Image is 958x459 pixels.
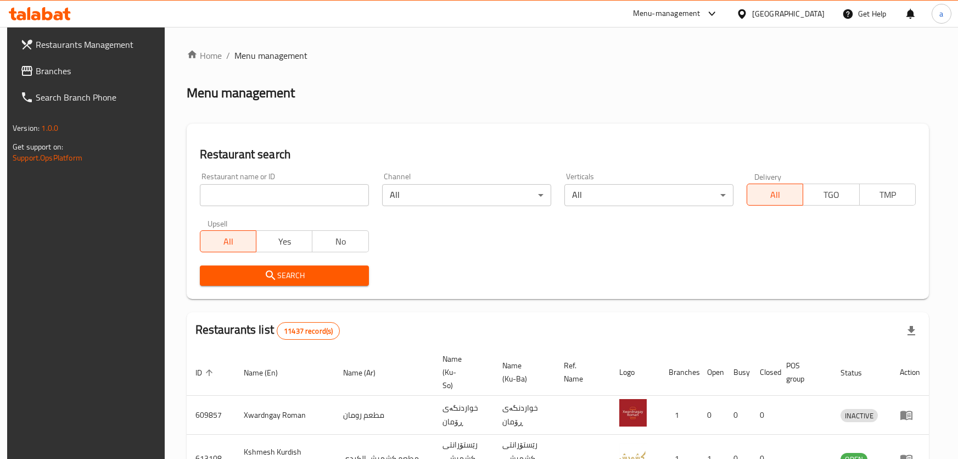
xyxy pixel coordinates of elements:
[891,349,929,396] th: Action
[277,322,340,340] div: Total records count
[187,84,295,102] h2: Menu management
[208,219,228,227] label: Upsell
[751,349,777,396] th: Closed
[747,184,803,206] button: All
[698,396,725,435] td: 0
[244,366,292,379] span: Name (En)
[752,187,799,203] span: All
[633,7,701,20] div: Menu-management
[200,146,916,163] h2: Restaurant search
[343,366,390,379] span: Name (Ar)
[312,230,368,252] button: No
[660,396,698,435] td: 1
[864,187,911,203] span: TMP
[234,49,307,62] span: Menu management
[841,366,876,379] span: Status
[317,234,364,250] span: No
[187,396,235,435] td: 609857
[12,58,167,84] a: Branches
[494,396,555,435] td: خواردنگەی ڕۆمان
[808,187,855,203] span: TGO
[751,396,777,435] td: 0
[334,396,434,435] td: مطعم رومان
[900,408,920,422] div: Menu
[610,349,660,396] th: Logo
[36,38,158,51] span: Restaurants Management
[200,266,369,286] button: Search
[187,49,929,62] nav: breadcrumb
[725,349,751,396] th: Busy
[12,84,167,110] a: Search Branch Phone
[754,173,782,180] label: Delivery
[12,31,167,58] a: Restaurants Management
[564,359,597,385] span: Ref. Name
[442,352,480,392] span: Name (Ku-So)
[41,121,58,135] span: 1.0.0
[698,349,725,396] th: Open
[752,8,825,20] div: [GEOGRAPHIC_DATA]
[13,151,82,165] a: Support.OpsPlatform
[200,184,369,206] input: Search for restaurant name or ID..
[434,396,494,435] td: خواردنگەی ڕۆمان
[261,234,308,250] span: Yes
[841,410,878,422] span: INACTIVE
[502,359,542,385] span: Name (Ku-Ba)
[195,322,340,340] h2: Restaurants list
[660,349,698,396] th: Branches
[209,269,360,283] span: Search
[200,230,256,252] button: All
[187,49,222,62] a: Home
[382,184,551,206] div: All
[235,396,334,435] td: Xwardngay Roman
[898,318,925,344] div: Export file
[786,359,819,385] span: POS group
[205,234,252,250] span: All
[13,121,40,135] span: Version:
[195,366,216,379] span: ID
[939,8,943,20] span: a
[36,64,158,78] span: Branches
[226,49,230,62] li: /
[277,326,339,336] span: 11437 record(s)
[803,184,859,206] button: TGO
[36,91,158,104] span: Search Branch Phone
[13,140,63,154] span: Get support on:
[725,396,751,435] td: 0
[256,230,312,252] button: Yes
[859,184,916,206] button: TMP
[564,184,733,206] div: All
[619,399,647,427] img: Xwardngay Roman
